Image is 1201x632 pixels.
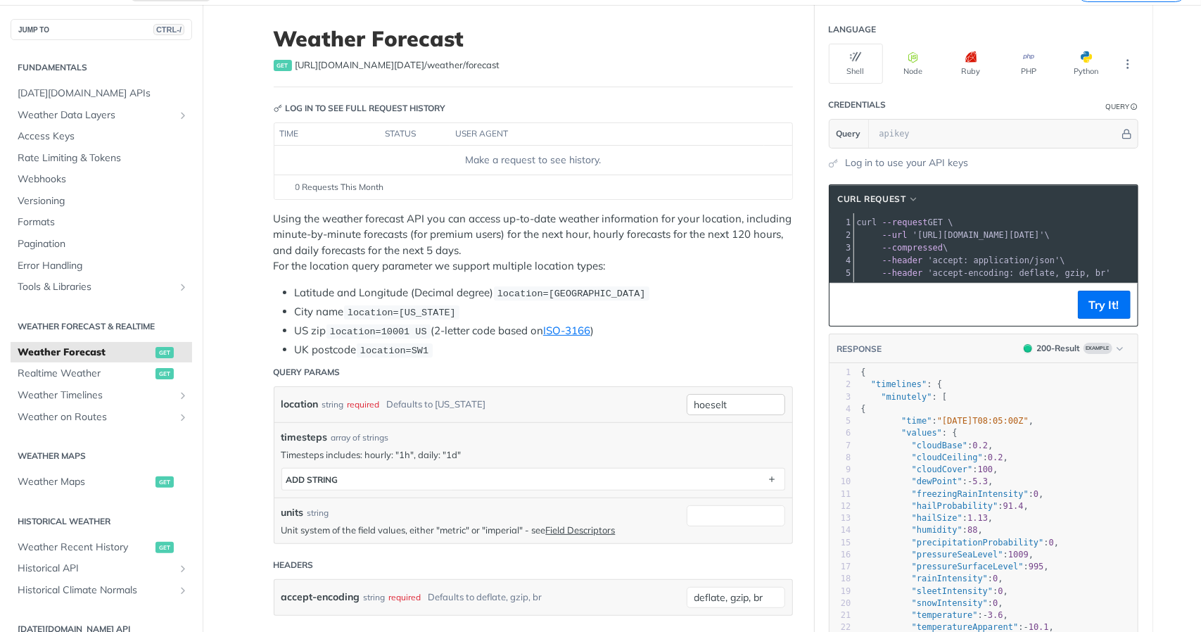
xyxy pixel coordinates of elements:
[861,464,998,474] span: : ,
[861,610,1009,620] span: : ,
[18,172,189,187] span: Webhooks
[389,587,421,607] div: required
[177,390,189,401] button: Show subpages for Weather Timelines
[861,586,1009,596] span: : ,
[546,524,616,536] a: Field Descriptors
[11,83,192,104] a: [DATE][DOMAIN_NAME] APIs
[295,304,793,320] li: City name
[882,255,923,265] span: --header
[857,217,877,227] span: curl
[837,342,883,356] button: RESPONSE
[928,268,1111,278] span: 'accept-encoding: deflate, gzip, br'
[307,507,329,519] div: string
[11,515,192,528] h2: Historical Weather
[428,587,542,607] div: Defaults to deflate, gzip, br
[912,441,967,450] span: "cloudBase"
[364,587,386,607] div: string
[11,105,192,126] a: Weather Data LayersShow subpages for Weather Data Layers
[295,342,793,358] li: UK postcode
[872,120,1119,148] input: apikey
[18,475,152,489] span: Weather Maps
[861,392,948,402] span: : [
[857,217,953,227] span: GET \
[18,215,189,229] span: Formats
[348,394,380,415] div: required
[830,586,851,598] div: 19
[1024,344,1032,353] span: 200
[11,342,192,363] a: Weather Forecastget
[830,415,851,427] div: 5
[912,525,962,535] span: "humidity"
[18,562,174,576] span: Historical API
[1121,58,1134,70] svg: More ellipsis
[830,488,851,500] div: 11
[177,110,189,121] button: Show subpages for Weather Data Layers
[833,192,924,206] button: cURL Request
[846,156,969,170] a: Log in to use your API keys
[857,255,1065,265] span: \
[901,416,932,426] span: "time"
[18,388,174,403] span: Weather Timelines
[861,550,1034,560] span: : ,
[861,598,1003,608] span: : ,
[830,573,851,585] div: 18
[983,610,988,620] span: -
[11,363,192,384] a: Realtime Weatherget
[830,512,851,524] div: 13
[1131,103,1138,110] i: Information
[281,394,319,415] label: location
[861,453,1009,462] span: : ,
[497,289,646,299] span: location=[GEOGRAPHIC_DATA]
[155,347,174,358] span: get
[830,241,853,254] div: 3
[881,392,932,402] span: "minutely"
[1034,489,1038,499] span: 0
[993,598,998,608] span: 0
[830,598,851,609] div: 20
[11,472,192,493] a: Weather Mapsget
[274,366,341,379] div: Query Params
[274,26,793,51] h1: Weather Forecast
[861,379,943,389] span: : {
[296,181,384,194] span: 0 Requests This Month
[830,452,851,464] div: 8
[11,255,192,277] a: Error Handling
[830,379,851,391] div: 2
[296,58,500,72] span: https://api.tomorrow.io/v4/weather/forecast
[1106,101,1130,112] div: Query
[861,441,993,450] span: : ,
[937,416,1029,426] span: "[DATE]T08:05:00Z"
[830,367,851,379] div: 1
[988,610,1003,620] span: 3.6
[830,476,851,488] div: 10
[274,102,446,115] div: Log in to see full request history
[295,323,793,339] li: US zip (2-letter code based on )
[282,469,784,490] button: ADD string
[871,379,927,389] span: "timelines"
[11,537,192,558] a: Weather Recent Historyget
[322,394,344,415] div: string
[972,441,988,450] span: 0.2
[18,87,189,101] span: [DATE][DOMAIN_NAME] APIs
[11,212,192,233] a: Formats
[1049,538,1054,548] span: 0
[830,267,853,279] div: 5
[887,44,941,84] button: Node
[861,404,866,414] span: {
[450,123,764,146] th: user agent
[830,427,851,439] div: 6
[861,501,1029,511] span: : ,
[912,610,978,620] span: "temperature"
[830,609,851,621] div: 21
[861,525,984,535] span: : ,
[912,574,988,583] span: "rainIntensity"
[861,476,993,486] span: : ,
[279,153,786,168] div: Make a request to see history.
[281,448,785,461] p: Timesteps includes: hourly: "1h", daily: "1d"
[861,538,1060,548] span: : ,
[861,428,958,438] span: : {
[18,410,174,424] span: Weather on Routes
[1003,501,1024,511] span: 91.4
[830,229,853,241] div: 2
[901,428,942,438] span: "values"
